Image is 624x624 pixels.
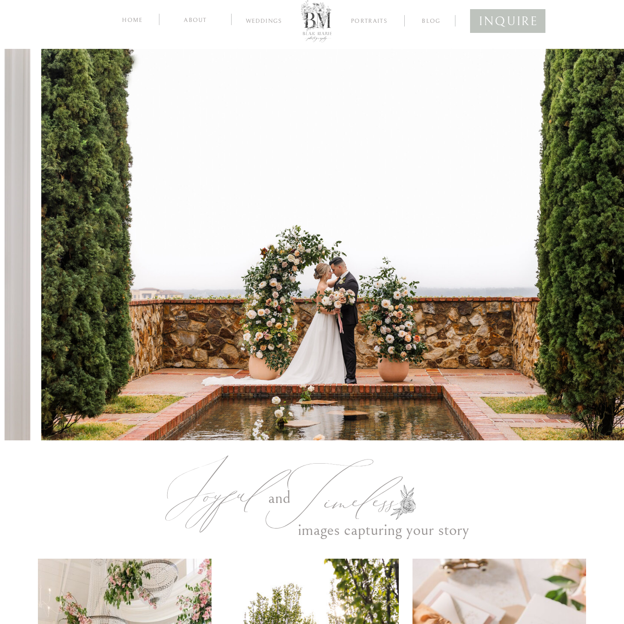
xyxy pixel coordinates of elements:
h2: Timeless [265,480,387,495]
a: blog [413,16,449,25]
h2: Joyful [152,473,275,518]
a: Weddings [239,18,288,27]
a: about [174,15,217,24]
h2: images capturing your story [294,520,472,567]
a: home [120,15,145,24]
a: inquire [479,11,537,28]
h2: and [253,488,305,503]
a: Portraits [347,18,391,26]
